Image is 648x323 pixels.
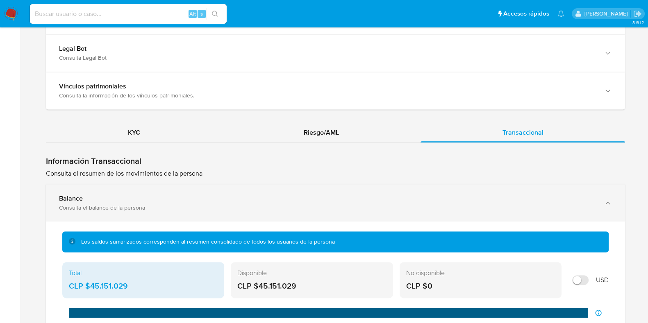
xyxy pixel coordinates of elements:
input: Buscar usuario o caso... [30,9,227,19]
button: search-icon [207,8,223,20]
span: Riesgo/AML [304,128,339,137]
span: Alt [189,10,196,18]
span: s [200,10,203,18]
span: KYC [128,128,140,137]
span: 3.161.2 [632,19,644,26]
p: Consulta el resumen de los movimientos de la persona [46,169,625,178]
span: Accesos rápidos [503,9,549,18]
a: Notificaciones [557,10,564,17]
p: camilafernanda.paredessaldano@mercadolibre.cl [584,10,630,18]
a: Salir [633,9,642,18]
h1: Información Transaccional [46,156,625,166]
span: Transaccional [502,128,543,137]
